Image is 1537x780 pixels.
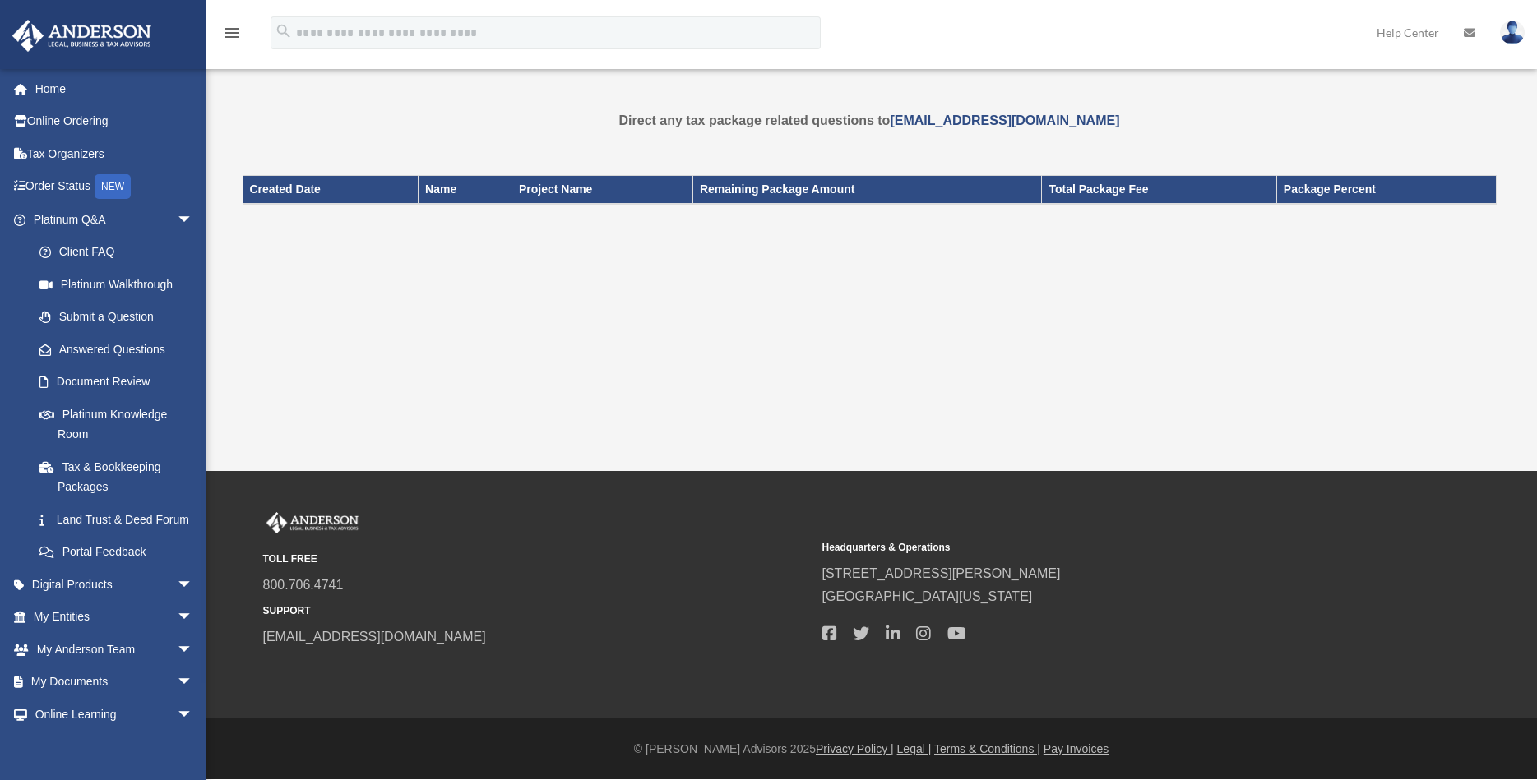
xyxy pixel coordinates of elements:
a: Tax Organizers [12,137,218,170]
a: [STREET_ADDRESS][PERSON_NAME] [822,566,1061,580]
a: Online Learningarrow_drop_down [12,698,218,731]
span: arrow_drop_down [177,666,210,699]
a: Platinum Q&Aarrow_drop_down [12,203,218,236]
a: Digital Productsarrow_drop_down [12,568,218,601]
a: My Anderson Teamarrow_drop_down [12,633,218,666]
th: Created Date [243,176,419,204]
div: NEW [95,174,131,199]
a: Client FAQ [23,236,218,269]
small: SUPPORT [263,602,811,620]
a: Legal | [897,742,932,755]
a: My Documentsarrow_drop_down [12,666,218,699]
small: TOLL FREE [263,551,811,568]
a: Terms & Conditions | [934,742,1040,755]
span: arrow_drop_down [177,698,210,732]
span: arrow_drop_down [177,203,210,237]
th: Package Percent [1276,176,1496,204]
i: menu [222,23,242,43]
a: Privacy Policy | [816,742,894,755]
th: Total Package Fee [1042,176,1276,204]
a: Order StatusNEW [12,170,218,204]
a: Pay Invoices [1044,742,1109,755]
strong: Direct any tax package related questions to [619,113,1120,127]
a: Online Ordering [12,105,218,138]
a: [EMAIL_ADDRESS][DOMAIN_NAME] [263,630,486,644]
span: arrow_drop_down [177,601,210,635]
a: [EMAIL_ADDRESS][DOMAIN_NAME] [890,113,1119,127]
a: Land Trust & Deed Forum [23,503,218,536]
img: Anderson Advisors Platinum Portal [7,20,156,52]
a: Home [12,72,218,105]
a: Document Review [23,366,218,399]
th: Remaining Package Amount [692,176,1042,204]
a: My Entitiesarrow_drop_down [12,601,218,634]
a: Submit a Question [23,301,218,334]
span: arrow_drop_down [177,568,210,602]
a: Platinum Walkthrough [23,268,218,301]
th: Name [419,176,512,204]
a: 800.706.4741 [263,578,344,592]
img: User Pic [1500,21,1525,44]
div: © [PERSON_NAME] Advisors 2025 [206,739,1537,759]
th: Project Name [512,176,692,204]
a: Tax & Bookkeeping Packages [23,450,210,503]
a: [GEOGRAPHIC_DATA][US_STATE] [822,589,1033,603]
small: Headquarters & Operations [822,539,1370,556]
i: search [275,22,293,40]
a: Answered Questions [23,333,218,366]
a: Portal Feedback [23,536,218,569]
a: Platinum Knowledge Room [23,398,218,450]
img: Anderson Advisors Platinum Portal [263,512,362,533]
span: arrow_drop_down [177,633,210,667]
a: menu [222,29,242,43]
